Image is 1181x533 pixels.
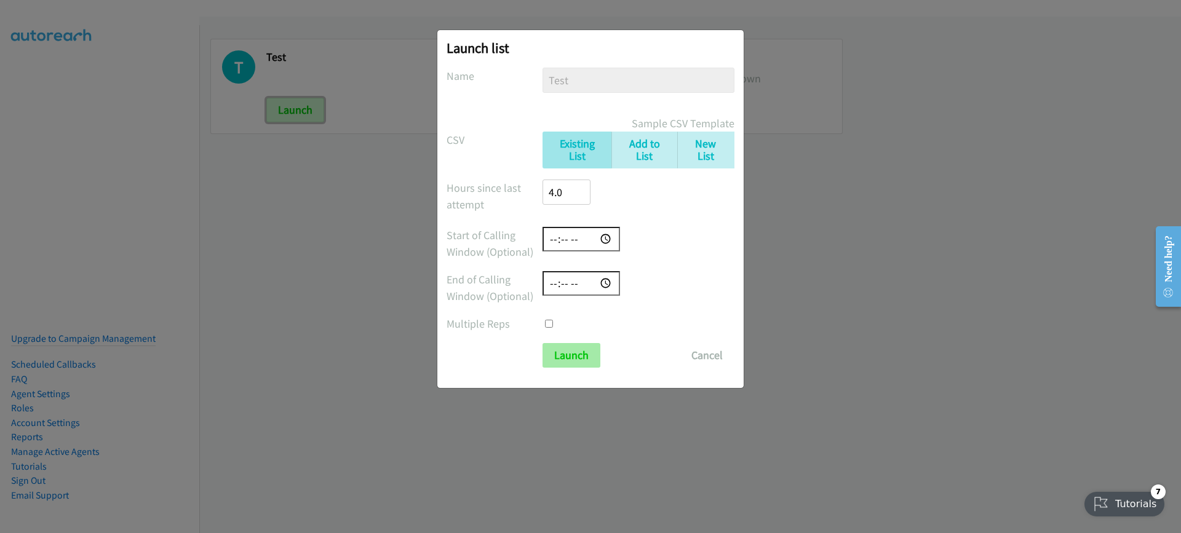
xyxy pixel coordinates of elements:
[1145,218,1181,315] iframe: Resource Center
[447,180,543,213] label: Hours since last attempt
[632,115,734,132] a: Sample CSV Template
[447,39,734,57] h2: Launch list
[677,132,734,169] a: New List
[680,343,734,368] button: Cancel
[611,132,677,169] a: Add to List
[447,68,543,84] label: Name
[447,132,543,148] label: CSV
[543,343,600,368] input: Launch
[1077,480,1172,524] iframe: Checklist
[447,315,543,332] label: Multiple Reps
[447,271,543,304] label: End of Calling Window (Optional)
[447,227,543,260] label: Start of Calling Window (Optional)
[543,132,611,169] a: Existing List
